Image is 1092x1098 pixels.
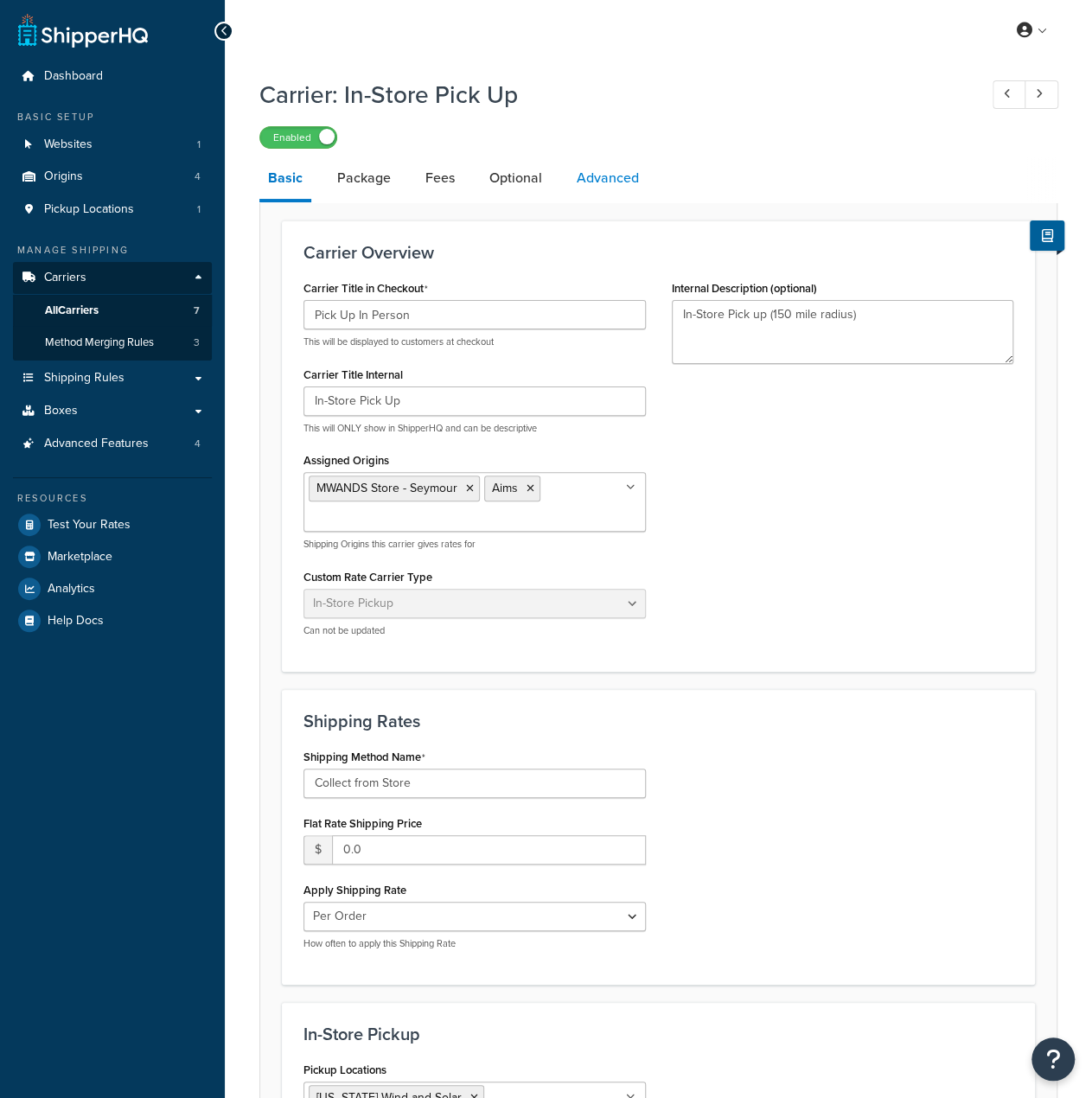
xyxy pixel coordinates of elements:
[303,422,646,435] p: This will ONLY show in ShipperHQ and can be descriptive
[568,157,648,199] a: Advanced
[1030,220,1064,251] button: Show Help Docs
[194,335,200,350] span: 3
[492,479,518,497] span: Aims
[44,137,93,152] span: Websites
[194,303,200,318] span: 7
[1025,80,1058,109] a: Next Record
[303,282,428,296] label: Carrier Title in Checkout
[197,137,201,152] span: 1
[13,428,212,460] a: Advanced Features4
[303,1025,1013,1044] h3: In-Store Pickup
[303,335,646,348] p: This will be displayed to customers at checkout
[259,78,961,112] h1: Carrier: In-Store Pick Up
[303,368,403,381] label: Carrier Title Internal
[13,262,212,361] li: Carriers
[13,194,212,226] a: Pickup Locations1
[13,327,212,359] a: Method Merging Rules3
[44,271,86,285] span: Carriers
[672,282,817,295] label: Internal Description (optional)
[197,202,201,217] span: 1
[44,69,103,84] span: Dashboard
[44,404,78,418] span: Boxes
[48,582,95,597] span: Analytics
[13,161,212,193] li: Origins
[303,884,406,897] label: Apply Shipping Rate
[303,538,646,551] p: Shipping Origins this carrier gives rates for
[13,110,212,124] div: Basic Setup
[259,157,311,202] a: Basic
[13,395,212,427] a: Boxes
[13,541,212,572] a: Marketplace
[13,509,212,540] a: Test Your Rates
[1031,1037,1075,1081] button: Open Resource Center
[44,371,125,386] span: Shipping Rules
[48,550,112,565] span: Marketplace
[481,157,551,199] a: Optional
[260,127,336,148] label: Enabled
[13,61,212,93] a: Dashboard
[45,335,154,350] span: Method Merging Rules
[303,243,1013,262] h3: Carrier Overview
[303,712,1013,731] h3: Shipping Rates
[303,817,422,830] label: Flat Rate Shipping Price
[303,571,432,584] label: Custom Rate Carrier Type
[316,479,457,497] span: MWANDS Store - Seymour
[329,157,399,199] a: Package
[13,262,212,294] a: Carriers
[13,243,212,258] div: Manage Shipping
[13,194,212,226] li: Pickup Locations
[48,614,104,629] span: Help Docs
[303,454,389,467] label: Assigned Origins
[44,202,134,217] span: Pickup Locations
[48,518,131,533] span: Test Your Rates
[13,129,212,161] a: Websites1
[44,437,149,451] span: Advanced Features
[13,491,212,506] div: Resources
[195,437,201,451] span: 4
[303,835,332,865] span: $
[672,300,1014,364] textarea: In-Store Pick up (150 mile radius)
[44,169,83,184] span: Origins
[195,169,201,184] span: 4
[13,605,212,636] a: Help Docs
[13,362,212,394] a: Shipping Rules
[303,624,646,637] p: Can not be updated
[45,303,99,318] span: All Carriers
[13,573,212,604] a: Analytics
[13,129,212,161] li: Websites
[13,161,212,193] a: Origins4
[303,937,646,950] p: How often to apply this Shipping Rate
[13,295,212,327] a: AllCarriers7
[993,80,1026,109] a: Previous Record
[417,157,463,199] a: Fees
[303,1063,386,1076] label: Pickup Locations
[13,327,212,359] li: Method Merging Rules
[303,750,425,764] label: Shipping Method Name
[13,428,212,460] li: Advanced Features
